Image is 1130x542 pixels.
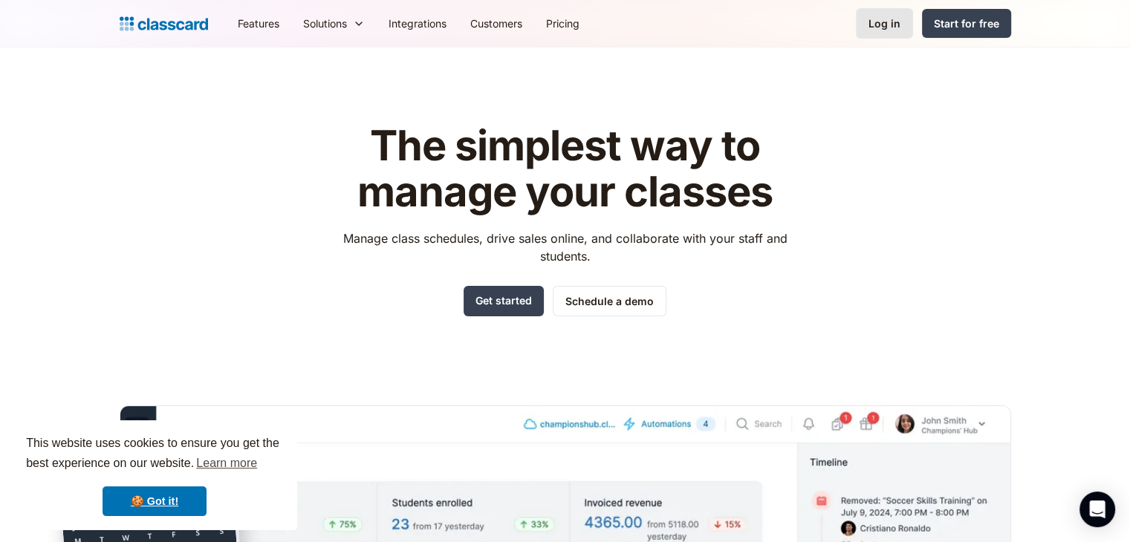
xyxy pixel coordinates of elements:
[329,229,801,265] p: Manage class schedules, drive sales online, and collaborate with your staff and students.
[922,9,1011,38] a: Start for free
[377,7,458,40] a: Integrations
[12,420,297,530] div: cookieconsent
[194,452,259,474] a: learn more about cookies
[303,16,347,31] div: Solutions
[329,123,801,215] h1: The simplest way to manage your classes
[226,7,291,40] a: Features
[553,286,666,316] a: Schedule a demo
[856,8,913,39] a: Log in
[458,7,534,40] a: Customers
[120,13,208,34] a: home
[534,7,591,40] a: Pricing
[1079,492,1115,527] div: Open Intercom Messenger
[103,486,207,516] a: dismiss cookie message
[868,16,900,31] div: Log in
[291,7,377,40] div: Solutions
[464,286,544,316] a: Get started
[934,16,999,31] div: Start for free
[26,434,283,474] span: This website uses cookies to ensure you get the best experience on our website.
